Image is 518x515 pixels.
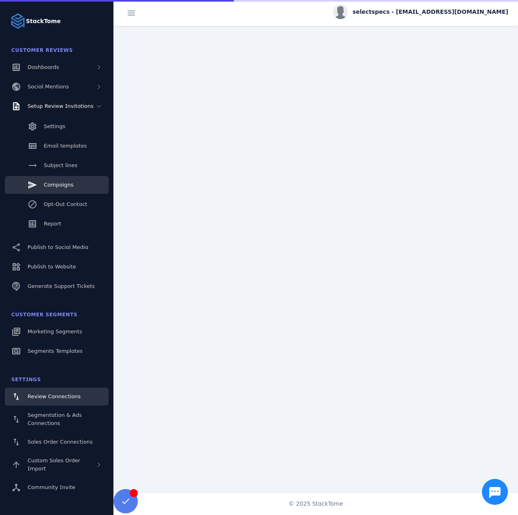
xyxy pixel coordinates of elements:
span: selectspecs - [EMAIL_ADDRESS][DOMAIN_NAME] [353,8,508,16]
span: Marketing Segments [28,328,82,335]
span: Publish to Website [28,264,76,270]
span: Publish to Social Media [28,244,88,250]
span: Social Mentions [28,84,69,90]
a: Settings [5,118,109,135]
span: Review Connections [28,393,81,399]
strong: StackTome [26,17,61,26]
span: Settings [44,123,65,129]
span: Setup Review Invitations [28,103,94,109]
a: Segments Templates [5,342,109,360]
span: Customer Reviews [11,47,73,53]
span: Report [44,221,61,227]
a: Community Invite [5,479,109,496]
span: Campaigns [44,182,73,188]
a: Opt-Out Contact [5,195,109,213]
span: Sales Order Connections [28,439,92,445]
span: Community Invite [28,484,75,490]
button: selectspecs - [EMAIL_ADDRESS][DOMAIN_NAME] [333,4,508,19]
img: Logo image [10,13,26,29]
span: Custom Sales Order Import [28,457,80,472]
a: Review Connections [5,388,109,406]
a: Generate Support Tickets [5,277,109,295]
a: Report [5,215,109,233]
span: Opt-Out Contact [44,201,87,207]
span: © 2025 StackTome [289,500,343,508]
a: Marketing Segments [5,323,109,341]
a: Campaigns [5,176,109,194]
span: Dashboards [28,64,59,70]
span: Segments Templates [28,348,83,354]
span: Email templates [44,143,87,149]
a: Sales Order Connections [5,433,109,451]
a: Segmentation & Ads Connections [5,407,109,431]
span: Customer Segments [11,312,77,318]
img: profile.jpg [333,4,348,19]
span: Settings [11,377,41,382]
a: Publish to Social Media [5,238,109,256]
a: Email templates [5,137,109,155]
span: Generate Support Tickets [28,283,95,289]
a: Publish to Website [5,258,109,276]
a: Subject lines [5,157,109,174]
span: Subject lines [44,162,77,168]
span: Segmentation & Ads Connections [28,412,82,426]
